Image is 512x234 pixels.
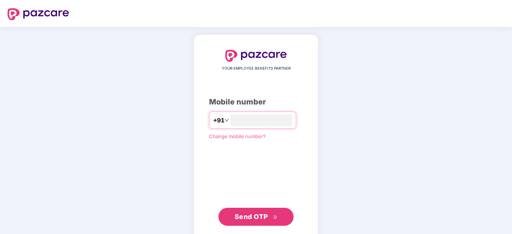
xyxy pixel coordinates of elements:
button: Send OTPdouble-right [218,208,294,226]
span: +91 [213,116,224,125]
span: double-right [273,215,278,220]
div: Mobile number [209,96,303,108]
span: YOUR EMPLOYEE BENEFITS PARTNER [222,66,291,72]
img: logo [8,8,69,20]
img: logo [225,50,287,62]
span: Send OTP [235,213,268,221]
a: Change mobile number? [209,133,266,139]
span: down [224,118,229,122]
